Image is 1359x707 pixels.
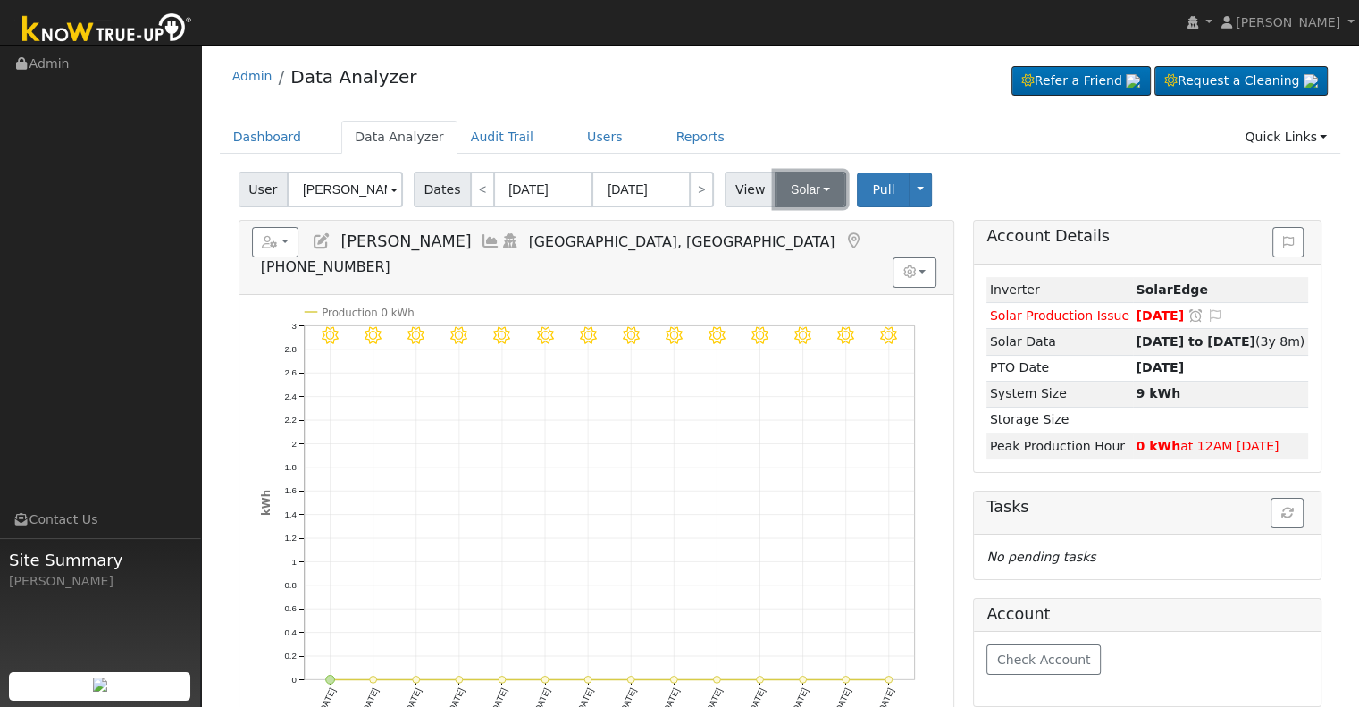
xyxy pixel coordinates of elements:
[627,676,634,683] circle: onclick=""
[986,227,1308,246] h5: Account Details
[986,329,1133,355] td: Solar Data
[220,121,315,154] a: Dashboard
[663,121,738,154] a: Reports
[536,326,553,343] i: 8/18 - Clear
[1136,360,1184,375] span: [DATE]
[872,182,894,197] span: Pull
[287,172,403,207] input: Select a User
[1126,74,1140,88] img: retrieve
[709,326,726,343] i: 8/22 - Clear
[291,674,297,684] text: 0
[986,605,1050,623] h5: Account
[713,676,720,683] circle: onclick=""
[574,121,636,154] a: Users
[414,172,471,207] span: Dates
[365,326,382,343] i: 8/14 - Clear
[450,326,467,343] i: 8/16 - Clear
[290,66,416,88] a: Data Analyzer
[1304,74,1318,88] img: retrieve
[666,326,683,343] i: 8/21 - MostlyClear
[885,676,893,683] circle: onclick=""
[470,172,495,207] a: <
[13,10,201,50] img: Know True-Up
[284,415,297,425] text: 2.2
[284,533,297,543] text: 1.2
[322,307,414,319] text: Production 0 kWh
[284,580,297,590] text: 0.8
[990,308,1129,323] span: Solar Production Issue
[529,233,835,250] span: [GEOGRAPHIC_DATA], [GEOGRAPHIC_DATA]
[986,498,1308,517] h5: Tasks
[1154,66,1328,97] a: Request a Cleaning
[493,326,510,343] i: 8/17 - Clear
[1231,121,1340,154] a: Quick Links
[843,676,850,683] circle: onclick=""
[261,258,390,275] span: [PHONE_NUMBER]
[1136,282,1207,297] strong: ID: 2697363, authorized: 02/02/22
[1136,308,1184,323] span: [DATE]
[1187,308,1204,323] a: Snooze this issue
[986,381,1133,407] td: System Size
[291,320,296,330] text: 3
[499,676,506,683] circle: onclick=""
[407,326,424,343] i: 8/15 - Clear
[794,326,811,343] i: 8/24 - Clear
[751,326,768,343] i: 8/23 - Clear
[1011,66,1151,97] a: Refer a Friend
[725,172,776,207] span: View
[986,433,1133,459] td: Peak Production Hour
[500,232,520,250] a: Login As (last Never)
[689,172,714,207] a: >
[239,172,288,207] span: User
[541,676,549,683] circle: onclick=""
[756,676,763,683] circle: onclick=""
[369,676,376,683] circle: onclick=""
[340,232,471,250] span: [PERSON_NAME]
[291,438,296,448] text: 2
[1136,334,1304,349] span: (3y 8m)
[284,462,297,472] text: 1.8
[9,572,191,591] div: [PERSON_NAME]
[284,344,297,354] text: 2.8
[259,490,272,516] text: kWh
[284,627,297,637] text: 0.4
[284,485,297,495] text: 1.6
[1271,498,1304,528] button: Refresh
[775,172,846,207] button: Solar
[986,277,1133,303] td: Inverter
[986,407,1133,433] td: Storage Size
[232,69,273,83] a: Admin
[986,550,1095,564] i: No pending tasks
[1136,334,1254,349] strong: [DATE] to [DATE]
[837,326,854,343] i: 8/25 - Clear
[322,326,339,343] i: 8/13 - Clear
[291,556,296,566] text: 1
[312,232,331,250] a: Edit User (6516)
[284,367,297,377] text: 2.6
[670,676,677,683] circle: onclick=""
[986,644,1101,675] button: Check Account
[584,676,591,683] circle: onclick=""
[481,232,500,250] a: Multi-Series Graph
[284,391,297,401] text: 2.4
[986,355,1133,381] td: PTO Date
[1207,309,1223,322] i: Edit Issue
[284,603,297,613] text: 0.6
[1236,15,1340,29] span: [PERSON_NAME]
[843,232,863,250] a: Map
[880,326,897,343] i: 8/26 - Clear
[579,326,596,343] i: 8/19 - Clear
[457,121,547,154] a: Audit Trail
[1136,439,1180,453] strong: 0 kWh
[1136,386,1180,400] strong: 9 kWh
[413,676,420,683] circle: onclick=""
[284,651,297,661] text: 0.2
[341,121,457,154] a: Data Analyzer
[284,509,297,519] text: 1.4
[857,173,910,207] button: Pull
[9,548,191,572] span: Site Summary
[622,326,639,343] i: 8/20 - Clear
[997,652,1091,667] span: Check Account
[1133,433,1308,459] td: at 12AM [DATE]
[93,678,107,692] img: retrieve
